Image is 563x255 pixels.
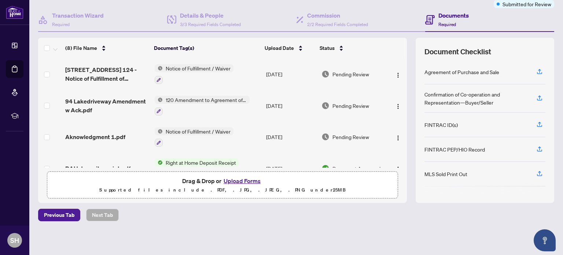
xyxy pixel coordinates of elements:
span: SH [10,235,19,245]
button: Next Tab [86,209,119,221]
button: Upload Forms [221,176,263,186]
span: Notice of Fulfillment / Waiver [163,64,233,72]
img: Status Icon [155,96,163,104]
span: Previous Tab [44,209,74,221]
span: 2/2 Required Fields Completed [307,22,368,27]
span: Drag & Drop orUpload FormsSupported files include .PDF, .JPG, .JPEG, .PNG under25MB [47,172,398,199]
img: Status Icon [155,127,163,135]
button: Logo [392,163,404,174]
span: Pending Review [332,133,369,141]
img: Status Icon [155,159,163,167]
h4: Details & People [180,11,241,20]
td: [DATE] [263,121,319,153]
span: 120 Amendment to Agreement of Purchase and Sale [163,96,250,104]
div: FINTRAC ID(s) [424,121,458,129]
span: Upload Date [265,44,294,52]
button: Previous Tab [38,209,80,221]
div: FINTRAC PEP/HIO Record [424,145,485,153]
span: Right at Home Deposit Receipt [163,159,239,167]
img: Logo [395,72,401,78]
th: (8) File Name [62,38,151,58]
span: Pending Review [332,70,369,78]
span: (8) File Name [65,44,97,52]
button: Logo [392,100,404,112]
td: [DATE] [263,90,319,121]
button: Status IconNotice of Fulfillment / Waiver [155,64,233,84]
span: Required [52,22,70,27]
span: [STREET_ADDRESS] 124 - Notice of Fulfillment of Condition 1.pdf [65,65,148,83]
h4: Commission [307,11,368,20]
button: Logo [392,68,404,80]
span: Aknowledgment 1.pdf [65,132,125,141]
span: Required [438,22,456,27]
span: 94 Lakedriveway Amendment w Ack.pdf [65,97,148,114]
h4: Transaction Wizard [52,11,104,20]
div: Confirmation of Co-operation and Representation—Buyer/Seller [424,90,528,106]
span: Drag & Drop or [182,176,263,186]
img: Logo [395,135,401,141]
th: Upload Date [262,38,316,58]
button: Status IconNotice of Fulfillment / Waiver [155,127,233,147]
button: Logo [392,131,404,143]
img: Document Status [321,164,330,172]
span: Pending Review [332,102,369,110]
button: Status IconRight at Home Deposit Receipt [155,159,239,178]
img: logo [6,6,23,19]
span: Notice of Fulfillment / Waiver [163,127,233,135]
div: Agreement of Purchase and Sale [424,68,499,76]
span: 3/3 Required Fields Completed [180,22,241,27]
td: [DATE] [263,58,319,90]
th: Status [317,38,385,58]
img: Logo [395,103,401,109]
td: [DATE] [263,153,319,184]
span: Document Approved [332,164,380,172]
img: Document Status [321,102,330,110]
div: MLS Sold Print Out [424,170,467,178]
p: Supported files include .PDF, .JPG, .JPEG, .PNG under 25 MB [52,186,393,194]
button: Status Icon120 Amendment to Agreement of Purchase and Sale [155,96,250,116]
span: RAH deposit receipt.pdf [65,164,130,173]
img: Status Icon [155,64,163,72]
img: Document Status [321,133,330,141]
span: Status [320,44,335,52]
h4: Documents [438,11,469,20]
img: Document Status [321,70,330,78]
button: Open asap [534,229,556,251]
img: Logo [395,166,401,172]
span: Document Checklist [424,47,491,57]
th: Document Tag(s) [151,38,262,58]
